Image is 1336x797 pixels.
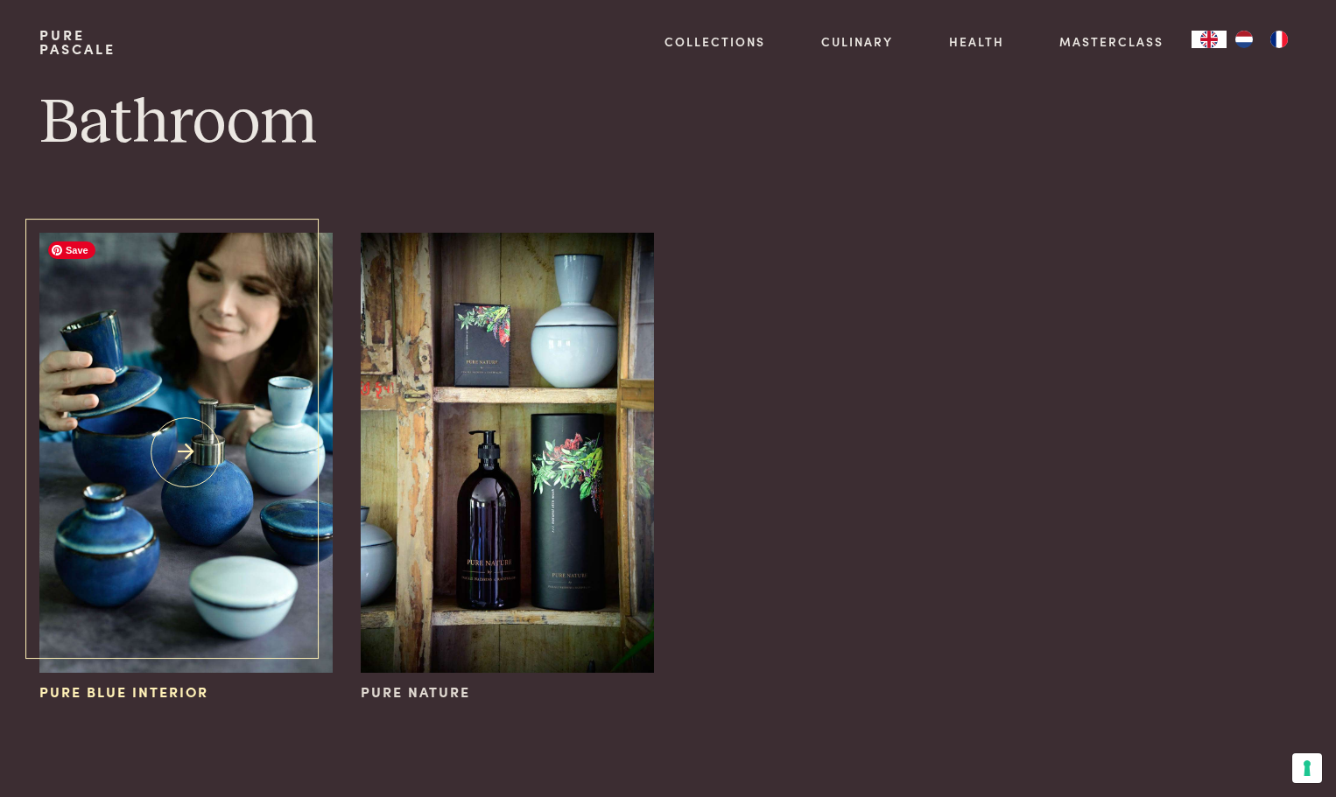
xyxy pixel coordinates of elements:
button: Your consent preferences for tracking technologies [1292,753,1322,783]
a: Pure Blue Interior Pure Blue Interior [39,233,333,703]
h1: Bathroom [39,84,1297,163]
span: Pure Nature [361,682,470,703]
img: Pure Blue Interior [39,233,333,673]
span: Pure Blue Interior [39,682,208,703]
a: Health [949,32,1004,51]
a: NL [1227,31,1262,48]
a: PurePascale [39,28,116,56]
ul: Language list [1227,31,1297,48]
div: Language [1192,31,1227,48]
img: Pure Nature [361,233,654,673]
a: FR [1262,31,1297,48]
aside: Language selected: English [1192,31,1297,48]
a: EN [1192,31,1227,48]
a: Masterclass [1059,32,1164,51]
span: Save [48,241,95,259]
a: Culinary [821,32,893,51]
a: Collections [664,32,765,51]
a: Pure Nature Pure Nature [361,233,654,703]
